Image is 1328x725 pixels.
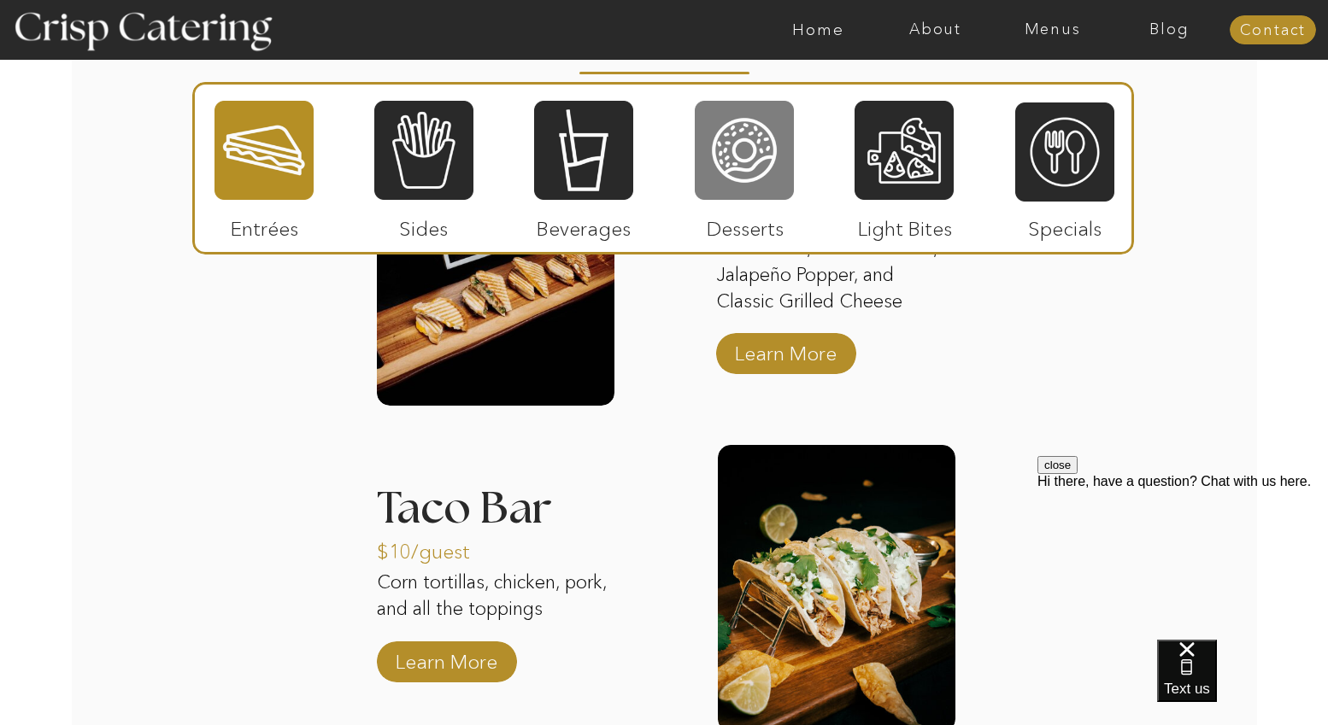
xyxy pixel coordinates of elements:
[729,324,843,374] a: Learn More
[1008,200,1121,249] p: Specials
[367,200,480,249] p: Sides
[1157,640,1328,725] iframe: podium webchat widget bubble
[716,236,954,318] p: Pulled Pork, Chicken Pesto, Jalapeño Popper, and Classic Grilled Cheese
[877,21,994,38] a: About
[526,200,640,249] p: Beverages
[377,570,614,652] p: Corn tortillas, chicken, pork, and all the toppings
[760,21,877,38] a: Home
[994,21,1111,38] a: Menus
[848,200,961,249] p: Light Bites
[688,200,802,249] p: Desserts
[1230,22,1316,39] a: Contact
[390,633,503,682] a: Learn More
[377,523,491,572] p: $10/guest
[1111,21,1228,38] a: Blog
[377,487,614,508] h3: Taco Bar
[208,200,321,249] p: Entrées
[1037,456,1328,661] iframe: podium webchat widget prompt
